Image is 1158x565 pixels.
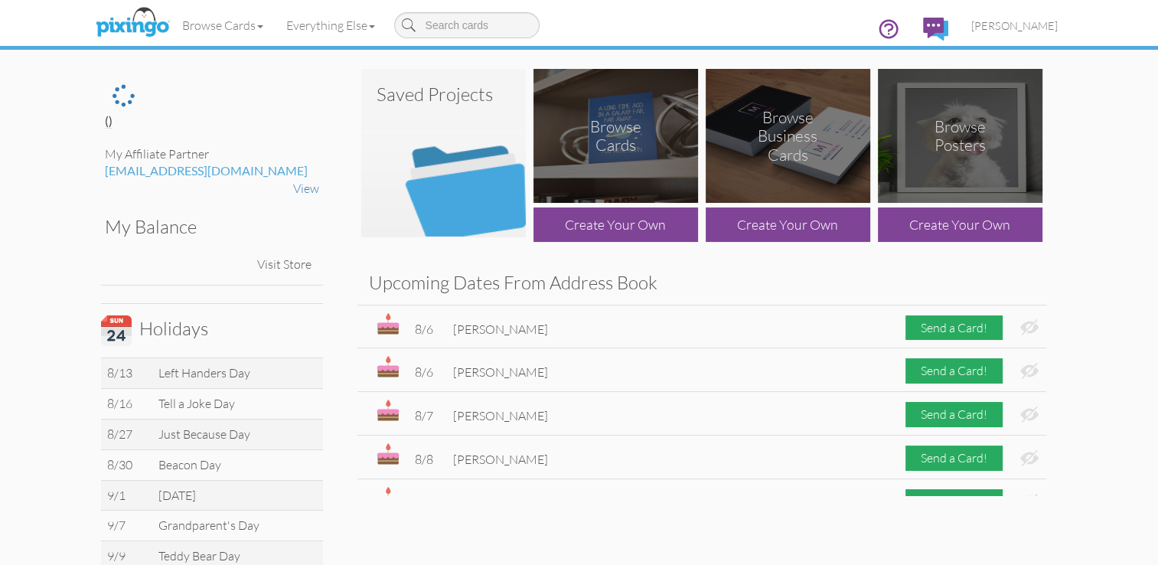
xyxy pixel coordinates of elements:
[275,6,387,44] a: Everything Else
[1020,407,1039,423] img: eye-ban.svg
[1020,319,1039,335] img: eye-ban.svg
[453,364,548,380] span: [PERSON_NAME]
[533,69,698,203] img: browse-cards.png
[377,487,400,508] img: bday.svg
[574,117,657,155] div: Browse Cards
[101,419,153,449] td: 8/27
[361,69,526,237] img: saved-projects2.png
[377,84,510,104] h3: Saved Projects
[152,480,322,511] td: [DATE]
[101,315,132,346] img: calendar.svg
[1020,494,1039,510] img: eye-ban.svg
[415,364,438,381] div: 8/6
[101,388,153,419] td: 8/16
[706,69,870,203] img: browse-business-cards.png
[101,315,312,346] h3: Holidays
[105,113,113,128] span: ()
[1020,363,1039,379] img: eye-ban.svg
[453,322,548,337] span: [PERSON_NAME]
[105,145,319,163] div: My Affiliate Partner
[415,451,438,469] div: 8/8
[105,162,319,180] div: [EMAIL_ADDRESS][DOMAIN_NAME]
[152,511,322,541] td: Grandparent's Day
[453,452,548,467] span: [PERSON_NAME]
[171,6,275,44] a: Browse Cards
[101,511,153,541] td: 9/7
[377,443,400,465] img: bday.svg
[746,107,829,165] div: Browse Business Cards
[377,400,400,421] img: bday.svg
[905,358,1003,384] div: Send a Card!
[293,181,319,196] a: View
[918,117,1001,155] div: Browse Posters
[152,419,322,449] td: Just Because Day
[960,6,1069,45] a: [PERSON_NAME]
[878,69,1042,203] img: browse-posters.png
[152,449,322,480] td: Beacon Day
[101,449,153,480] td: 8/30
[101,358,153,389] td: 8/13
[415,407,438,425] div: 8/7
[92,4,173,42] img: pixingo logo
[152,388,322,419] td: Tell a Joke Day
[905,402,1003,427] div: Send a Card!
[369,273,1035,292] h3: Upcoming Dates From Address Book
[415,321,438,338] div: 8/6
[152,358,322,389] td: Left Handers Day
[105,217,308,237] h3: My Balance
[105,113,113,129] a: ()
[1157,564,1158,565] iframe: Chat
[533,207,698,242] div: Create Your Own
[101,480,153,511] td: 9/1
[250,248,319,281] div: Visit Store
[905,489,1003,514] div: Send a Card!
[453,495,548,511] span: [PERSON_NAME]
[377,313,400,335] img: bday.svg
[394,12,540,38] input: Search cards
[923,18,948,41] img: comments.svg
[453,408,548,423] span: [PERSON_NAME]
[1020,450,1039,466] img: eye-ban.svg
[971,19,1058,32] span: [PERSON_NAME]
[377,356,400,377] img: bday.svg
[878,207,1042,242] div: Create Your Own
[706,207,870,242] div: Create Your Own
[415,495,438,512] div: 8/8
[905,315,1003,341] div: Send a Card!
[905,446,1003,471] div: Send a Card!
